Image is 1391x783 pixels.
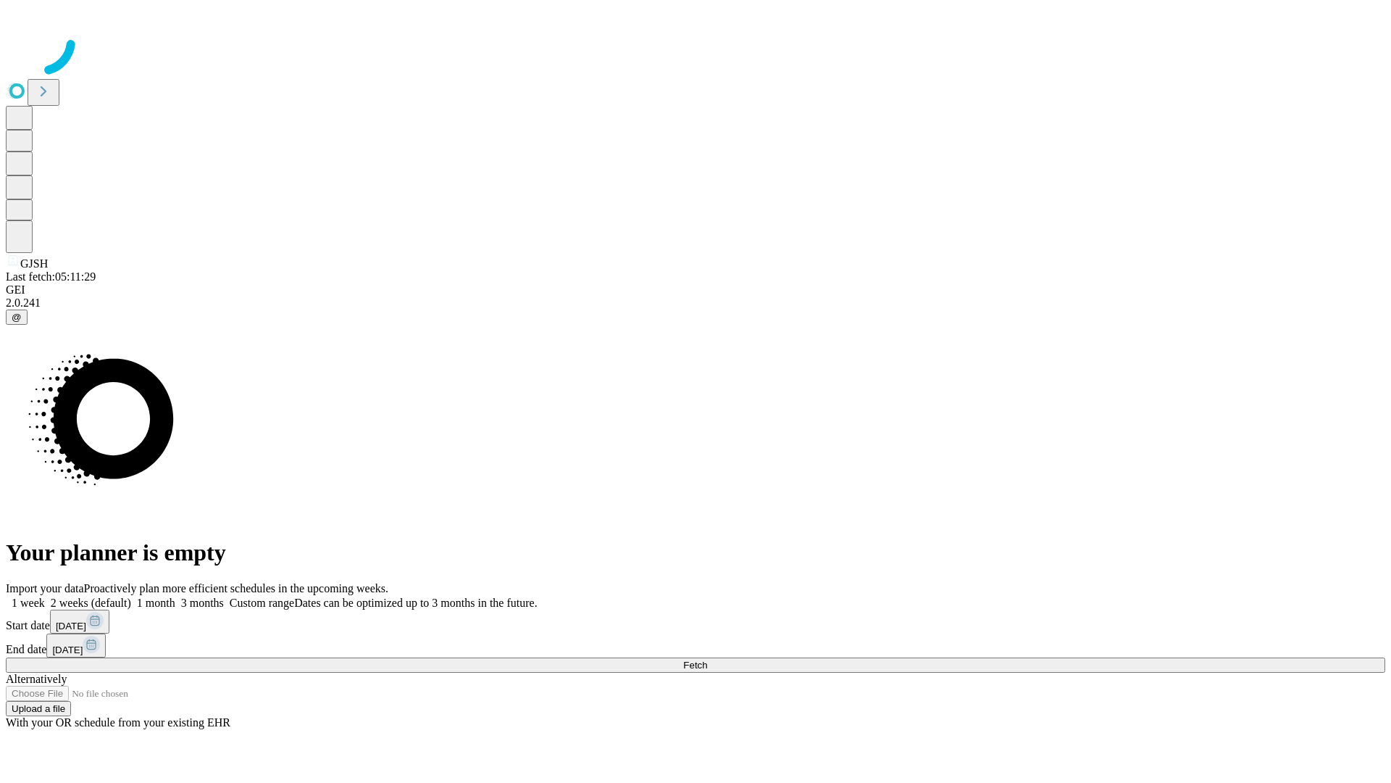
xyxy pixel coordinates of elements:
[6,658,1385,673] button: Fetch
[230,597,294,609] span: Custom range
[6,673,67,685] span: Alternatively
[12,597,45,609] span: 1 week
[6,539,1385,566] h1: Your planner is empty
[6,716,230,729] span: With your OR schedule from your existing EHR
[294,597,537,609] span: Dates can be optimized up to 3 months in the future.
[6,610,1385,634] div: Start date
[6,297,1385,310] div: 2.0.241
[84,582,388,594] span: Proactively plan more efficient schedules in the upcoming weeks.
[6,310,28,325] button: @
[46,634,106,658] button: [DATE]
[51,597,131,609] span: 2 weeks (default)
[20,257,48,270] span: GJSH
[56,621,86,631] span: [DATE]
[50,610,109,634] button: [DATE]
[6,701,71,716] button: Upload a file
[6,283,1385,297] div: GEI
[181,597,224,609] span: 3 months
[52,645,83,655] span: [DATE]
[6,634,1385,658] div: End date
[12,312,22,323] span: @
[683,660,707,671] span: Fetch
[6,270,96,283] span: Last fetch: 05:11:29
[137,597,175,609] span: 1 month
[6,582,84,594] span: Import your data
